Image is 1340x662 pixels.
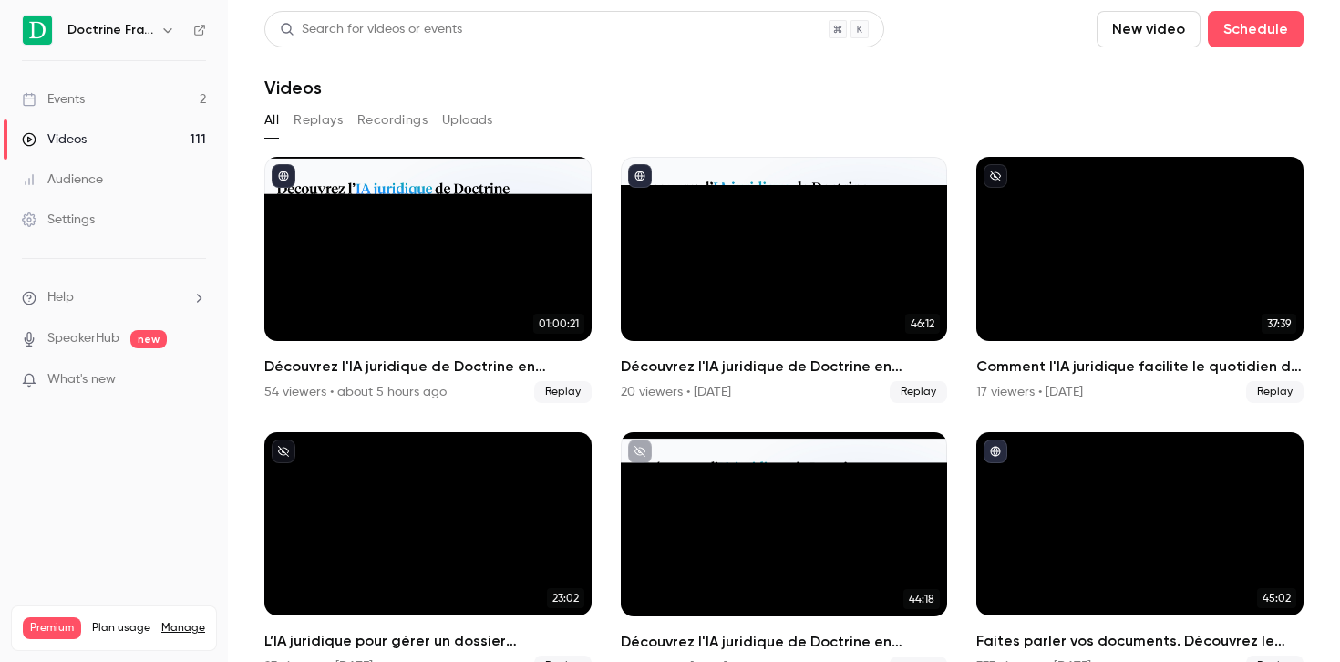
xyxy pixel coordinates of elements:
h2: L’IA juridique pour gérer un dossier contentieux de bout en bout [264,630,592,652]
div: Videos [22,130,87,149]
span: What's new [47,370,116,389]
button: New video [1097,11,1201,47]
h2: Découvrez l'IA juridique de Doctrine en partenariat avec le Barreau de Bordeaux [264,356,592,378]
img: Doctrine France [23,16,52,45]
li: Découvrez l'IA juridique de Doctrine en partenariat avec le Barreau de Melun [621,157,948,403]
div: Events [22,90,85,109]
span: Premium [23,617,81,639]
a: Manage [161,621,205,636]
a: 46:12Découvrez l'IA juridique de Doctrine en partenariat avec le Barreau de Melun20 viewers • [DA... [621,157,948,403]
div: 20 viewers • [DATE] [621,383,731,401]
div: Audience [22,171,103,189]
div: 17 viewers • [DATE] [976,383,1083,401]
a: 37:39Comment l'IA juridique facilite le quotidien de tous les assureurs ?17 viewers • [DATE]Replay [976,157,1304,403]
span: Replay [534,381,592,403]
button: Uploads [442,106,493,135]
button: published [984,440,1007,463]
h2: Faites parler vos documents. Découvrez le nouveau Chatbot Doctrine. [976,630,1304,652]
span: 01:00:21 [533,314,584,334]
span: Replay [1246,381,1304,403]
button: published [628,164,652,188]
h1: Videos [264,77,322,98]
section: Videos [264,11,1304,651]
button: All [264,106,279,135]
li: help-dropdown-opener [22,288,206,307]
span: 45:02 [1257,588,1296,608]
span: 37:39 [1262,314,1296,334]
span: 23:02 [547,588,584,608]
button: unpublished [272,440,295,463]
a: SpeakerHub [47,329,119,348]
a: 01:00:21Découvrez l'IA juridique de Doctrine en partenariat avec le Barreau de Bordeaux54 viewers... [264,157,592,403]
h6: Doctrine France [67,21,153,39]
span: 46:12 [905,314,940,334]
button: Replays [294,106,343,135]
h2: Découvrez l'IA juridique de Doctrine en partenariat avec le réseau Alta-Juris international. [621,631,948,653]
li: Découvrez l'IA juridique de Doctrine en partenariat avec le Barreau de Bordeaux [264,157,592,403]
span: Replay [890,381,947,403]
h2: Comment l'IA juridique facilite le quotidien de tous les assureurs ? [976,356,1304,378]
div: Settings [22,211,95,229]
span: new [130,330,167,348]
button: unpublished [628,440,652,463]
h2: Découvrez l'IA juridique de Doctrine en partenariat avec le Barreau de Melun [621,356,948,378]
iframe: Noticeable Trigger [184,372,206,388]
div: 54 viewers • about 5 hours ago [264,383,447,401]
span: 44:18 [903,589,940,609]
span: Plan usage [92,621,150,636]
span: Help [47,288,74,307]
button: Recordings [357,106,428,135]
button: unpublished [984,164,1007,188]
li: Comment l'IA juridique facilite le quotidien de tous les assureurs ? [976,157,1304,403]
div: Search for videos or events [280,20,462,39]
button: published [272,164,295,188]
button: Schedule [1208,11,1304,47]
